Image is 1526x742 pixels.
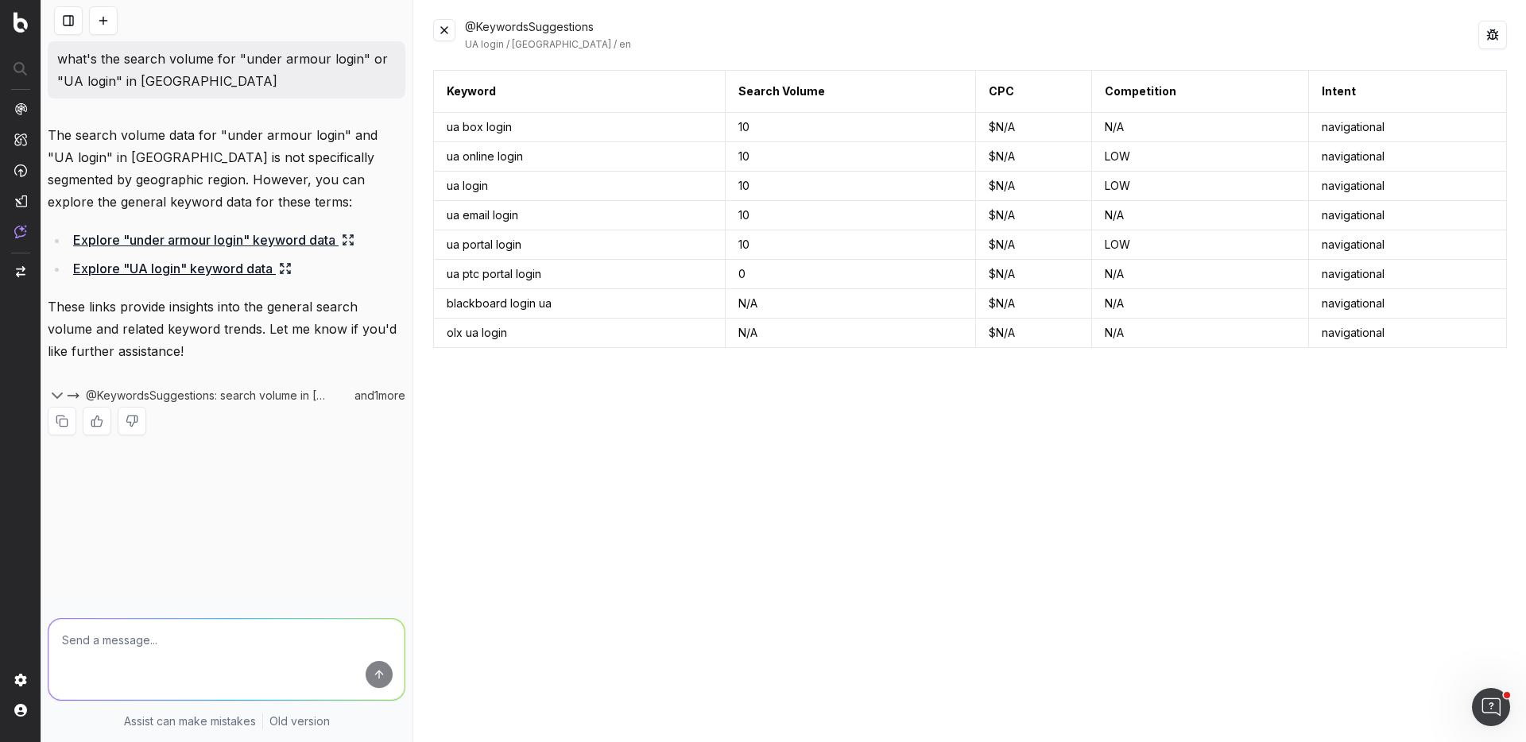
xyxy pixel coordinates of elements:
[1309,113,1507,142] td: navigational
[975,142,1092,172] td: $N/A
[975,230,1092,260] td: $N/A
[975,260,1092,289] td: $N/A
[975,172,1092,201] td: $N/A
[725,113,975,142] td: 10
[1309,142,1507,172] td: navigational
[725,201,975,230] td: 10
[1092,201,1309,230] td: N/A
[434,230,725,260] td: ua portal login
[48,296,405,362] p: These links provide insights into the general search volume and related keyword trends. Let me kn...
[57,48,396,92] p: what's the search volume for "under armour login" or "UA login" in [GEOGRAPHIC_DATA]
[1309,172,1507,201] td: navigational
[347,388,405,404] div: and 1 more
[465,38,1478,51] div: UA login / [GEOGRAPHIC_DATA] / en
[67,388,347,404] button: @KeywordsSuggestions: search volume in [GEOGRAPHIC_DATA] for "under armour login" from SG
[14,225,27,238] img: Assist
[975,71,1092,113] th: CPC
[1092,230,1309,260] td: LOW
[434,260,725,289] td: ua ptc portal login
[975,289,1092,319] td: $N/A
[725,71,975,113] th: Search Volume
[1472,688,1510,726] iframe: Intercom live chat
[14,164,27,177] img: Activation
[465,19,1478,51] div: @KeywordsSuggestions
[1092,260,1309,289] td: N/A
[1092,289,1309,319] td: N/A
[48,124,405,213] p: The search volume data for "under armour login" and "UA login" in [GEOGRAPHIC_DATA] is not specif...
[1092,71,1309,113] th: Competition
[1092,142,1309,172] td: LOW
[14,133,27,146] img: Intelligence
[73,257,292,280] a: Explore "UA login" keyword data
[725,260,975,289] td: 0
[1092,113,1309,142] td: N/A
[1309,319,1507,348] td: navigational
[14,12,28,33] img: Botify logo
[975,113,1092,142] td: $N/A
[73,229,354,251] a: Explore "under armour login" keyword data
[14,704,27,717] img: My account
[269,713,330,729] a: Old version
[725,172,975,201] td: 10
[434,142,725,172] td: ua online login
[1309,260,1507,289] td: navigational
[1092,319,1309,348] td: N/A
[434,319,725,348] td: olx ua login
[1309,289,1507,319] td: navigational
[725,319,975,348] td: N/A
[1322,83,1356,99] div: Intent
[14,102,27,115] img: Analytics
[14,195,27,207] img: Studio
[434,113,725,142] td: ua box login
[124,713,256,729] p: Assist can make mistakes
[725,289,975,319] td: N/A
[975,319,1092,348] td: $N/A
[434,172,725,201] td: ua login
[975,201,1092,230] td: $N/A
[16,266,25,277] img: Switch project
[725,142,975,172] td: 10
[1309,230,1507,260] td: navigational
[434,201,725,230] td: ua email login
[1092,172,1309,201] td: LOW
[725,230,975,260] td: 10
[14,674,27,686] img: Setting
[1309,201,1507,230] td: navigational
[434,289,725,319] td: blackboard login ua
[86,388,328,404] span: @KeywordsSuggestions: search volume in [GEOGRAPHIC_DATA] for "under armour login" from SG
[434,71,725,113] th: Keyword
